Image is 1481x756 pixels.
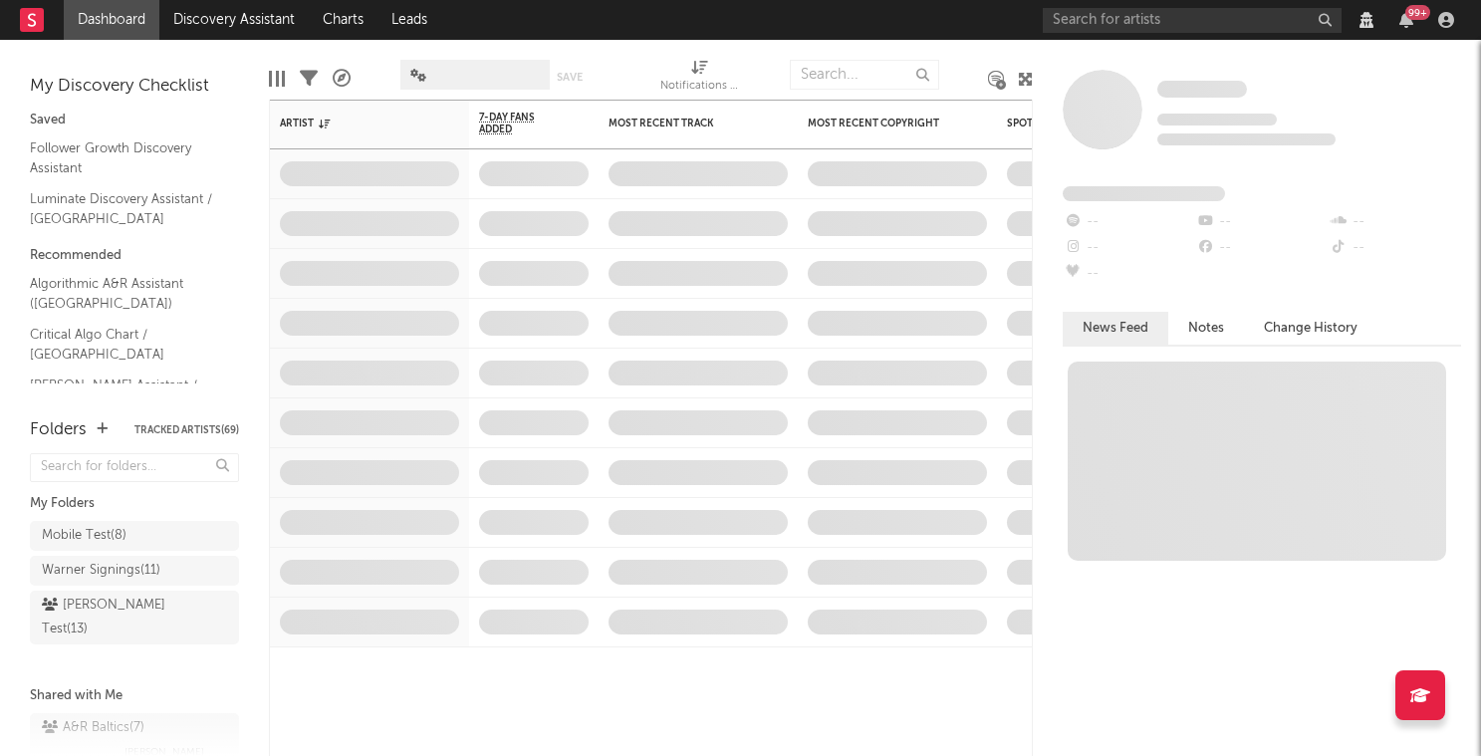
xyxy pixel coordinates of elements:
[30,324,219,365] a: Critical Algo Chart / [GEOGRAPHIC_DATA]
[1157,81,1247,98] span: Some Artist
[1043,8,1342,33] input: Search for artists
[30,418,87,442] div: Folders
[1329,235,1461,261] div: --
[30,556,239,586] a: Warner Signings(11)
[280,118,429,129] div: Artist
[30,188,219,229] a: Luminate Discovery Assistant / [GEOGRAPHIC_DATA]
[660,75,740,99] div: Notifications (Artist)
[479,112,559,135] span: 7-Day Fans Added
[30,492,239,516] div: My Folders
[1007,118,1156,129] div: Spotify Monthly Listeners
[1063,261,1195,287] div: --
[42,559,160,583] div: Warner Signings ( 11 )
[134,425,239,435] button: Tracked Artists(69)
[609,118,758,129] div: Most Recent Track
[1329,209,1461,235] div: --
[1157,80,1247,100] a: Some Artist
[30,453,239,482] input: Search for folders...
[30,521,239,551] a: Mobile Test(8)
[808,118,957,129] div: Most Recent Copyright
[42,594,182,641] div: [PERSON_NAME] Test ( 13 )
[30,684,239,708] div: Shared with Me
[1244,312,1377,345] button: Change History
[1399,12,1413,28] button: 99+
[1063,186,1225,201] span: Fans Added by Platform
[1063,312,1168,345] button: News Feed
[1195,235,1328,261] div: --
[1157,133,1336,145] span: 0 fans last week
[557,72,583,83] button: Save
[1405,5,1430,20] div: 99 +
[1063,235,1195,261] div: --
[42,716,144,740] div: A&R Baltics ( 7 )
[269,50,285,108] div: Edit Columns
[42,524,126,548] div: Mobile Test ( 8 )
[30,591,239,644] a: [PERSON_NAME] Test(13)
[1157,114,1277,126] span: Tracking Since: [DATE]
[1168,312,1244,345] button: Notes
[1063,209,1195,235] div: --
[1195,209,1328,235] div: --
[660,50,740,108] div: Notifications (Artist)
[30,244,239,268] div: Recommended
[300,50,318,108] div: Filters
[30,75,239,99] div: My Discovery Checklist
[30,137,219,178] a: Follower Growth Discovery Assistant
[333,50,351,108] div: A&R Pipeline
[30,109,239,132] div: Saved
[790,60,939,90] input: Search...
[30,375,219,415] a: [PERSON_NAME] Assistant / [GEOGRAPHIC_DATA]
[30,273,219,314] a: Algorithmic A&R Assistant ([GEOGRAPHIC_DATA])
